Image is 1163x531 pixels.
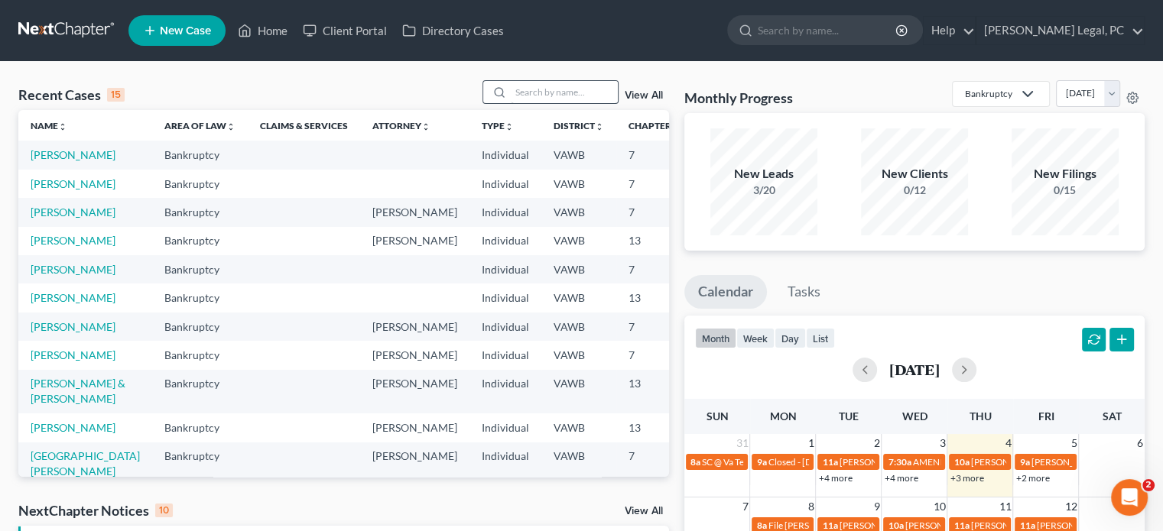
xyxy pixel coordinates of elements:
[616,370,693,413] td: 13
[775,328,806,348] button: day
[625,506,663,516] a: View All
[950,472,983,484] a: +3 more
[736,328,775,348] button: week
[541,370,616,413] td: VAWB
[822,520,837,531] span: 11a
[901,410,927,423] span: Wed
[469,170,541,198] td: Individual
[360,442,469,486] td: [PERSON_NAME]
[152,141,248,169] td: Bankruptcy
[953,456,969,468] span: 10a
[18,501,173,520] div: NextChapter Notices
[554,120,604,131] a: Districtunfold_more
[912,456,1096,468] span: AMENDED PLAN DUE FOR [PERSON_NAME]
[629,120,681,131] a: Chapterunfold_more
[861,183,968,198] div: 0/12
[155,503,173,517] div: 10
[1135,434,1145,452] span: 6
[965,87,1012,100] div: Bankruptcy
[1012,183,1119,198] div: 0/15
[482,120,514,131] a: Typeunfold_more
[31,148,115,161] a: [PERSON_NAME]
[372,120,430,131] a: Attorneyunfold_more
[541,413,616,442] td: VAWB
[164,120,236,131] a: Area of Lawunfold_more
[684,89,793,107] h3: Monthly Progress
[872,497,881,516] span: 9
[469,141,541,169] td: Individual
[888,520,903,531] span: 10a
[541,170,616,198] td: VAWB
[31,263,115,276] a: [PERSON_NAME]
[152,442,248,486] td: Bankruptcy
[31,120,67,131] a: Nameunfold_more
[756,456,766,468] span: 9a
[541,141,616,169] td: VAWB
[360,341,469,369] td: [PERSON_NAME]
[469,255,541,283] td: Individual
[768,520,875,531] span: File [PERSON_NAME] Plan
[469,442,541,486] td: Individual
[1019,520,1035,531] span: 11a
[889,361,940,377] h2: [DATE]
[360,198,469,226] td: [PERSON_NAME]
[616,442,693,486] td: 7
[31,377,125,405] a: [PERSON_NAME] & [PERSON_NAME]
[1003,434,1012,452] span: 4
[360,312,469,341] td: [PERSON_NAME]
[152,370,248,413] td: Bankruptcy
[924,17,975,44] a: Help
[595,122,604,131] i: unfold_more
[31,421,115,434] a: [PERSON_NAME]
[756,520,766,531] span: 8a
[541,312,616,341] td: VAWB
[872,434,881,452] span: 2
[616,141,693,169] td: 7
[541,198,616,226] td: VAWB
[861,165,968,183] div: New Clients
[541,255,616,283] td: VAWB
[822,456,837,468] span: 11a
[152,312,248,341] td: Bankruptcy
[616,312,693,341] td: 7
[937,434,947,452] span: 3
[1012,165,1119,183] div: New Filings
[160,25,211,37] span: New Case
[469,341,541,369] td: Individual
[469,227,541,255] td: Individual
[806,434,815,452] span: 1
[295,17,395,44] a: Client Portal
[1069,434,1078,452] span: 5
[710,165,817,183] div: New Leads
[695,328,736,348] button: month
[616,255,693,283] td: 7
[839,456,938,468] span: [PERSON_NAME] to sign
[969,410,991,423] span: Thu
[806,328,835,348] button: list
[469,283,541,312] td: Individual
[230,17,295,44] a: Home
[1015,472,1049,484] a: +2 more
[541,442,616,486] td: VAWB
[690,456,700,468] span: 8a
[758,16,898,44] input: Search by name...
[152,198,248,226] td: Bankruptcy
[884,472,918,484] a: +4 more
[360,413,469,442] td: [PERSON_NAME]
[31,291,115,304] a: [PERSON_NAME]
[616,413,693,442] td: 13
[1142,479,1155,491] span: 2
[31,177,115,190] a: [PERSON_NAME]
[684,275,767,309] a: Calendar
[541,227,616,255] td: VAWB
[360,227,469,255] td: [PERSON_NAME]
[702,456,754,468] span: SC @ Va Tech
[976,17,1144,44] a: [PERSON_NAME] Legal, PC
[469,312,541,341] td: Individual
[839,410,859,423] span: Tue
[1102,410,1121,423] span: Sat
[740,497,749,516] span: 7
[31,320,115,333] a: [PERSON_NAME]
[818,472,852,484] a: +4 more
[152,283,248,312] td: Bankruptcy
